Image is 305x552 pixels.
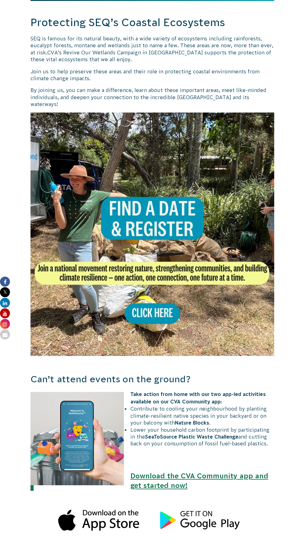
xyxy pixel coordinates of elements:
span: CVA’s Revive Our Wetlands Campaign in [GEOGRAPHIC_DATA] supports the protection of these vital ec... [30,50,271,62]
li: Contribute to cooling your neighbourhood by planting climate-resilient native species in your bac... [37,405,274,426]
h2: Protecting SEQ’s Coastal Ecosystems [30,15,274,30]
span: By joining us, you can make a difference, learn about these important areas, meet like-minded ind... [30,87,266,107]
strong: Nature Blocks [175,420,209,425]
li: Lower your household carbon footprint by participating in the and cutting back on your consumptio... [37,426,274,447]
a: Download the CVA Community app and get started now! [130,472,268,490]
p: Join us to help preserve these areas and their role in protecting coastal environments from clima... [30,68,274,82]
strong: SeaToSource Plastic Waste Challenge [145,434,238,439]
strong: Take action from home with our two app-led activities available on our CVA Community app: [130,391,265,404]
p: SEQ is famous for its natural beauty, with a wide variety of ecosystems including rainforests, eu... [30,35,274,63]
h3: Can’t attend events on the ground? [30,373,274,386]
